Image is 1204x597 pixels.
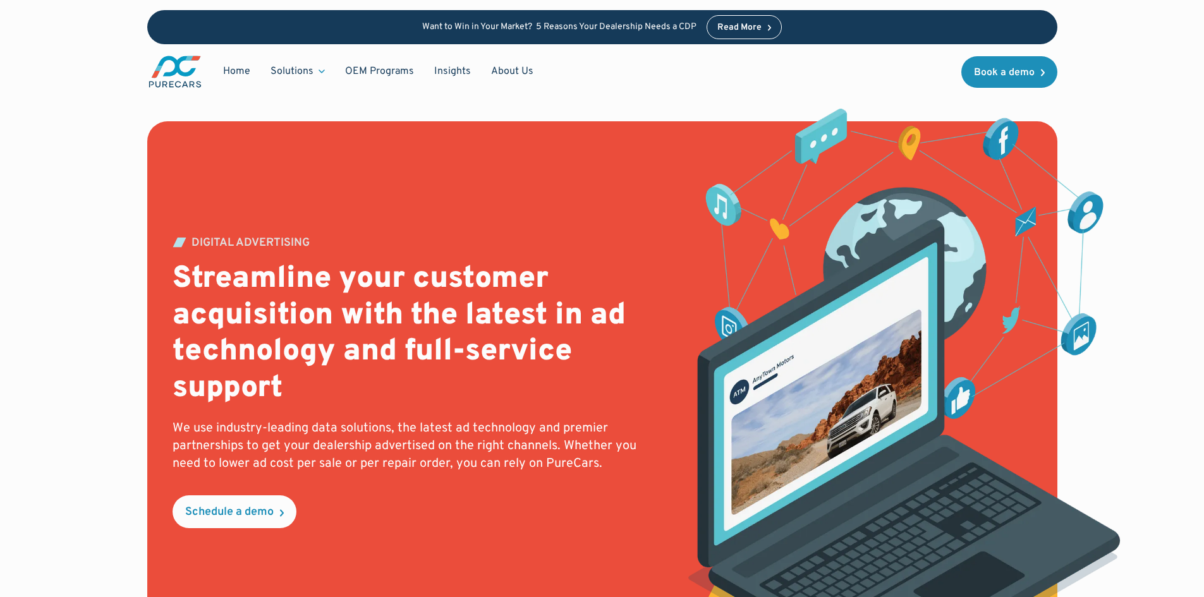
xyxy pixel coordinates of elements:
a: Schedule a demo [173,495,296,528]
div: Solutions [260,59,335,83]
p: Want to Win in Your Market? 5 Reasons Your Dealership Needs a CDP [422,22,696,33]
a: Home [213,59,260,83]
a: OEM Programs [335,59,424,83]
p: We use industry-leading data solutions, the latest ad technology and premier partnerships to get ... [173,419,662,473]
img: purecars logo [147,54,203,89]
div: Read More [717,23,762,32]
div: Book a demo [974,68,1035,78]
a: About Us [481,59,544,83]
div: DIGITAL ADVERTISING [192,238,310,249]
a: main [147,54,203,89]
div: Solutions [271,64,313,78]
a: Insights [424,59,481,83]
a: Read More [707,15,782,39]
a: Book a demo [961,56,1057,88]
div: Schedule a demo [185,507,274,518]
h2: Streamline your customer acquisition with the latest in ad technology and full-service support [173,262,662,407]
